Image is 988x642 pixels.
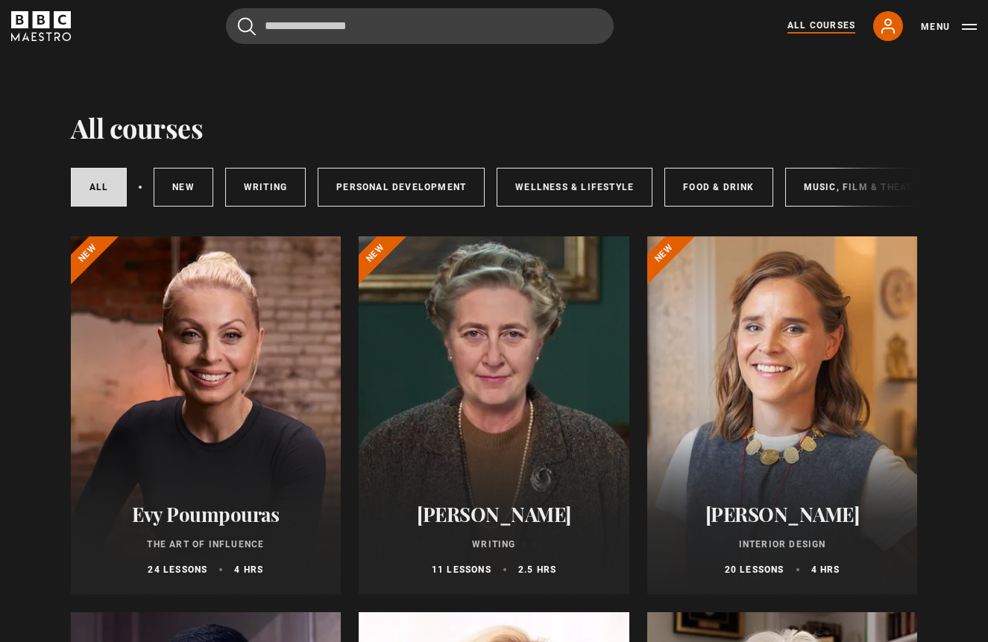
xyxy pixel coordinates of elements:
[359,236,629,594] a: [PERSON_NAME] Writing 11 lessons 2.5 hrs New
[89,538,324,551] p: The Art of Influence
[225,168,306,207] a: Writing
[785,168,944,207] a: Music, Film & Theatre
[148,563,207,576] p: 24 lessons
[89,503,324,526] h2: Evy Poumpouras
[71,168,128,207] a: All
[11,11,71,41] svg: BBC Maestro
[432,563,491,576] p: 11 lessons
[71,236,342,594] a: Evy Poumpouras The Art of Influence 24 lessons 4 hrs New
[377,538,611,551] p: Writing
[725,563,784,576] p: 20 lessons
[238,17,256,36] button: Submit the search query
[811,563,840,576] p: 4 hrs
[234,563,263,576] p: 4 hrs
[664,168,773,207] a: Food & Drink
[647,236,918,594] a: [PERSON_NAME] Interior Design 20 lessons 4 hrs New
[921,19,977,34] button: Toggle navigation
[497,168,652,207] a: Wellness & Lifestyle
[318,168,485,207] a: Personal Development
[665,538,900,551] p: Interior Design
[787,19,855,34] a: All Courses
[377,503,611,526] h2: [PERSON_NAME]
[518,563,556,576] p: 2.5 hrs
[154,168,213,207] a: New
[665,503,900,526] h2: [PERSON_NAME]
[226,8,614,44] input: Search
[71,112,204,143] h1: All courses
